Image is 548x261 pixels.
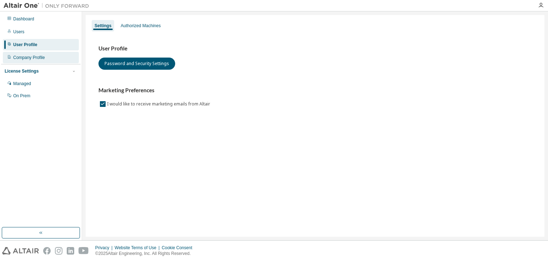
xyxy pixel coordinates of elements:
div: Website Terms of Use [115,245,162,251]
div: Company Profile [13,55,45,60]
div: Authorized Machines [121,23,161,29]
div: License Settings [5,68,39,74]
div: Managed [13,81,31,87]
div: Cookie Consent [162,245,196,251]
img: instagram.svg [55,247,62,255]
label: I would like to receive marketing emails from Altair [107,100,212,108]
h3: User Profile [98,45,532,52]
div: Users [13,29,24,35]
div: On Prem [13,93,30,99]
h3: Marketing Preferences [98,87,532,94]
div: Privacy [95,245,115,251]
img: Altair One [4,2,93,9]
img: linkedin.svg [67,247,74,255]
div: User Profile [13,42,37,48]
button: Password and Security Settings [98,58,175,70]
div: Dashboard [13,16,34,22]
div: Settings [95,23,111,29]
p: © 2025 Altair Engineering, Inc. All Rights Reserved. [95,251,197,257]
img: facebook.svg [43,247,51,255]
img: altair_logo.svg [2,247,39,255]
img: youtube.svg [78,247,89,255]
